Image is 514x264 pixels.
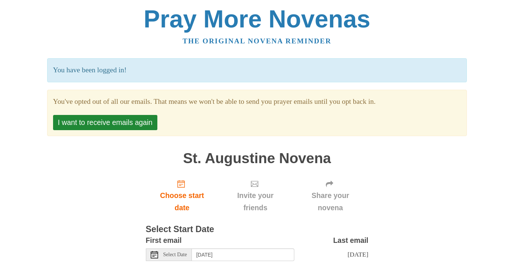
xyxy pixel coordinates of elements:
[146,234,182,247] label: First email
[163,252,187,257] span: Select Date
[333,234,369,247] label: Last email
[347,251,368,258] span: [DATE]
[53,96,461,108] section: You've opted out of all our emails. That means we won't be able to send you prayer emails until y...
[153,189,211,214] span: Choose start date
[218,174,292,218] div: Click "Next" to confirm your start date first.
[144,5,370,33] a: Pray More Novenas
[300,189,361,214] span: Share your novena
[183,37,331,45] a: The original novena reminder
[53,115,157,130] button: I want to receive emails again
[226,189,285,214] span: Invite your friends
[47,58,467,82] p: You have been logged in!
[146,151,369,166] h1: St. Augustine Novena
[146,174,219,218] a: Choose start date
[292,174,369,218] div: Click "Next" to confirm your start date first.
[146,225,369,234] h3: Select Start Date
